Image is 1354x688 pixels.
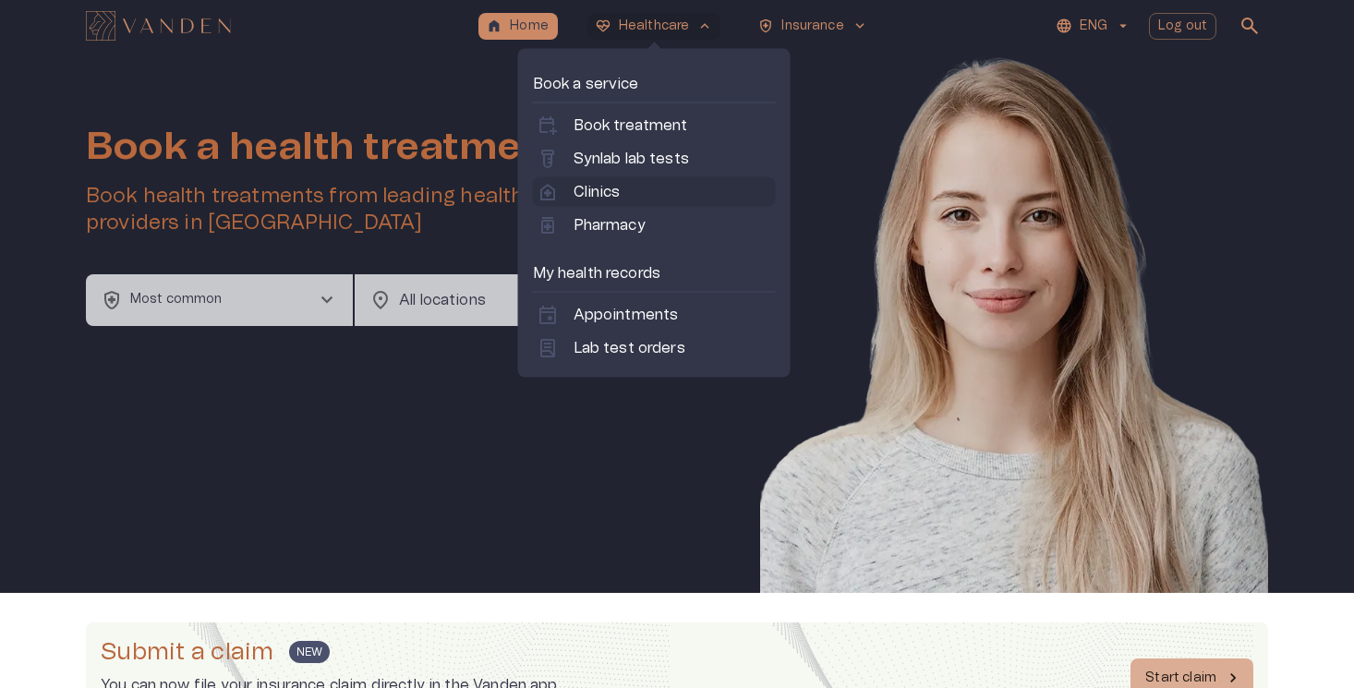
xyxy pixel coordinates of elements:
[537,337,772,359] a: lab_profileLab test orders
[574,181,621,203] p: Clinics
[130,290,223,309] p: Most common
[574,337,685,359] p: Lab test orders
[399,289,555,311] p: All locations
[781,17,843,36] p: Insurance
[316,289,338,311] span: chevron_right
[1231,7,1268,44] button: open search modal
[533,262,776,284] p: My health records
[537,181,772,203] a: home_healthClinics
[574,304,679,326] p: Appointments
[1239,15,1261,37] span: search
[537,214,559,236] span: medication
[1145,669,1216,688] p: Start claim
[696,18,713,34] span: keyboard_arrow_up
[510,17,549,36] p: Home
[537,214,772,236] a: medicationPharmacy
[486,18,502,34] span: home
[760,52,1268,648] img: Woman smiling
[1158,17,1207,36] p: Log out
[533,73,776,95] p: Book a service
[587,13,721,40] button: ecg_heartHealthcarekeyboard_arrow_up
[537,181,559,203] span: home_health
[574,115,688,137] p: Book treatment
[757,18,774,34] span: health_and_safety
[574,148,689,170] p: Synlab lab tests
[86,11,231,41] img: Vanden logo
[537,337,559,359] span: lab_profile
[537,304,772,326] a: eventAppointments
[86,13,471,39] a: Navigate to homepage
[1053,13,1133,40] button: ENG
[619,17,690,36] p: Healthcare
[478,13,558,40] button: homeHome
[86,126,684,168] h1: Book a health treatment
[86,183,684,237] h5: Book health treatments from leading health service providers in [GEOGRAPHIC_DATA]
[101,289,123,311] span: health_and_safety
[750,13,875,40] button: health_and_safetyInsurancekeyboard_arrow_down
[595,18,611,34] span: ecg_heart
[86,274,353,326] button: health_and_safetyMost commonchevron_right
[369,289,392,311] span: location_on
[537,115,772,137] a: calendar_add_onBook treatment
[1080,17,1106,36] p: ENG
[289,641,330,663] span: NEW
[852,18,868,34] span: keyboard_arrow_down
[1149,13,1216,40] button: Log out
[537,148,559,170] span: labs
[537,304,559,326] span: event
[101,637,274,667] h4: Submit a claim
[537,115,559,137] span: calendar_add_on
[537,148,772,170] a: labsSynlab lab tests
[574,214,646,236] p: Pharmacy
